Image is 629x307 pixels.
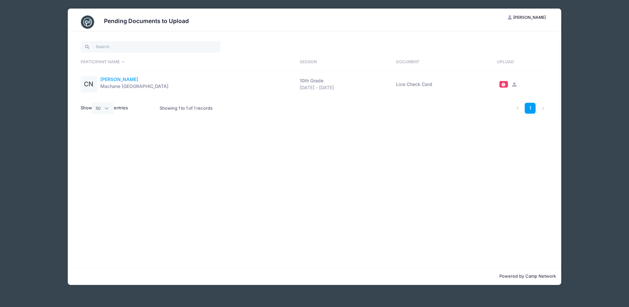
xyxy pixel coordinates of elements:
a: CN [81,82,97,87]
select: Showentries [92,102,114,114]
th: Upload: activate to sort column ascending [494,54,548,71]
div: CN [81,76,97,93]
h3: Pending Documents to Upload [104,17,189,24]
input: Search [81,41,220,52]
span: [PERSON_NAME] [513,15,546,20]
div: 10th Grade [300,77,390,84]
a: [PERSON_NAME] [100,76,138,83]
img: CampNetwork [81,15,94,29]
a: 1 [525,103,536,114]
button: [PERSON_NAME] [502,12,552,23]
div: Showing 1 to 1 of 1 records [160,101,213,116]
div: Machane [GEOGRAPHIC_DATA] [100,76,293,93]
div: [DATE] - [DATE] [300,84,390,91]
th: Participant Name: activate to sort column descending [81,54,296,71]
label: Show entries [81,102,128,114]
th: Document: activate to sort column ascending [393,54,494,71]
p: Powered by Camp Network [73,273,556,280]
th: Session: activate to sort column ascending [296,54,393,71]
td: Lice Check Card [393,71,494,98]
